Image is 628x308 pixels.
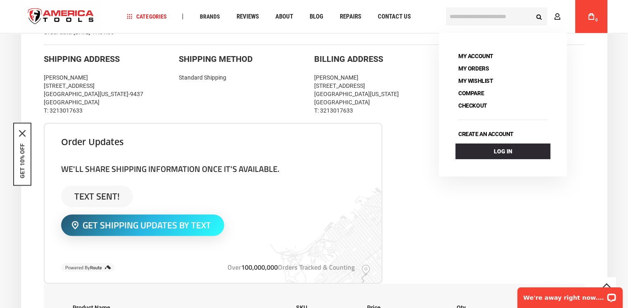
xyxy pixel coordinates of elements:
span: 100,000,000 [241,262,278,272]
a: My Orders [455,63,492,74]
span: About [275,14,293,20]
h3: Order updates [61,139,365,145]
a: My Account [455,50,496,62]
button: Search [531,9,547,24]
img: America Tools [21,1,101,32]
span: Brands [199,14,220,19]
button: Text Sent! [61,186,133,207]
div: [PERSON_NAME] [STREET_ADDRESS] [GEOGRAPHIC_DATA][US_STATE]-9437 [GEOGRAPHIC_DATA] T: 3213017633 [44,73,179,115]
iframe: LiveChat chat widget [512,282,628,308]
a: Contact Us [374,11,414,22]
div: Over Orders Tracked & Counting [228,263,355,272]
div: Shipping Address [44,53,179,65]
a: Blog [306,11,327,22]
span: Contact Us [377,14,410,20]
div: Billing Address [314,53,450,65]
button: Get Shipping Updates By Text [61,214,224,236]
span: Get Shipping Updates By Text [83,221,211,230]
span: Text Sent! [74,192,120,201]
a: Log In [455,143,550,159]
a: My Wishlist [455,75,496,87]
small: Powered By [65,264,102,270]
div: [PERSON_NAME] [STREET_ADDRESS] [GEOGRAPHIC_DATA][US_STATE] [GEOGRAPHIC_DATA] T: 3213017633 [314,73,450,115]
svg: close icon [19,130,26,136]
span: Categories [127,14,166,19]
a: About [271,11,296,22]
a: store logo [21,1,101,32]
a: Checkout [455,100,490,111]
a: Repairs [336,11,365,22]
span: 0 [595,18,598,22]
span: Repairs [339,14,361,20]
a: Create an account [455,128,517,140]
a: Brands [196,11,223,22]
span: Blog [309,14,323,20]
span: Reviews [236,14,258,20]
button: Close [19,130,26,136]
div: Shipping Method [179,53,314,65]
button: GET 10% OFF [19,143,26,178]
div: Standard Shipping [179,73,314,82]
a: Compare [455,87,487,99]
h4: We'll share shipping information once it's available. [61,164,365,174]
a: Reviews [232,11,262,22]
a: Categories [123,11,170,22]
b: Route [90,264,102,271]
